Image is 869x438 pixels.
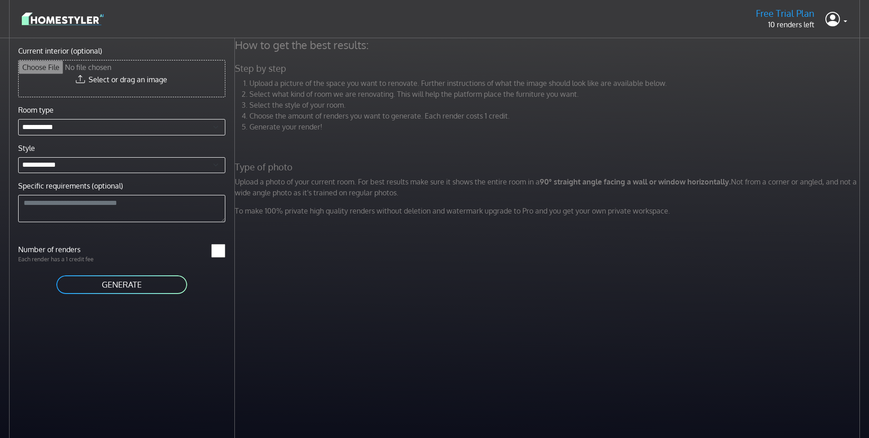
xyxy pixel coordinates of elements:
li: Generate your render! [249,121,863,132]
label: Room type [18,105,54,115]
h5: Free Trial Plan [756,8,814,19]
li: Select the style of your room. [249,100,863,110]
li: Upload a picture of the space you want to renovate. Further instructions of what the image should... [249,78,863,89]
h5: Type of photo [229,161,868,173]
label: Number of renders [13,244,122,255]
button: GENERATE [55,274,188,295]
p: Upload a photo of your current room. For best results make sure it shows the entire room in a Not... [229,176,868,198]
p: 10 renders left [756,19,814,30]
p: To make 100% private high quality renders without deletion and watermark upgrade to Pro and you g... [229,205,868,216]
li: Choose the amount of renders you want to generate. Each render costs 1 credit. [249,110,863,121]
p: Each render has a 1 credit fee [13,255,122,264]
h5: Step by step [229,63,868,74]
label: Style [18,143,35,154]
li: Select what kind of room we are renovating. This will help the platform place the furniture you w... [249,89,863,100]
label: Current interior (optional) [18,45,102,56]
h4: How to get the best results: [229,38,868,52]
img: logo-3de290ba35641baa71223ecac5eacb59cb85b4c7fdf211dc9aaecaaee71ea2f8.svg [22,11,104,27]
strong: 90° straight angle facing a wall or window horizontally. [540,177,731,186]
label: Specific requirements (optional) [18,180,123,191]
